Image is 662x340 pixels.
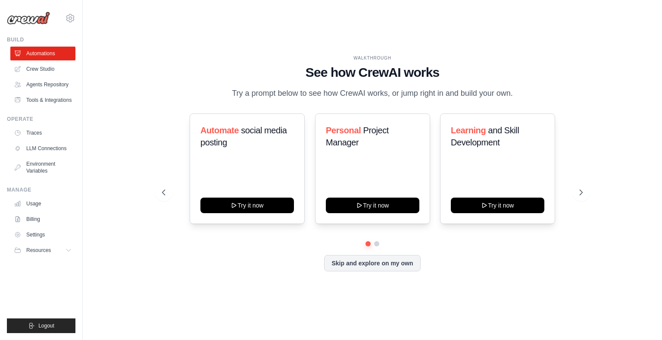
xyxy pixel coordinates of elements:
a: Agents Repository [10,78,75,91]
h1: See how CrewAI works [162,65,583,80]
button: Try it now [200,198,294,213]
span: Logout [38,322,54,329]
p: Try a prompt below to see how CrewAI works, or jump right in and build your own. [228,87,517,100]
div: WALKTHROUGH [162,55,583,61]
div: Operate [7,116,75,123]
a: Traces [10,126,75,140]
button: Try it now [451,198,544,213]
span: Resources [26,247,51,254]
a: Settings [10,228,75,242]
button: Skip and explore on my own [324,255,420,271]
span: Project Manager [326,126,389,147]
a: Usage [10,197,75,211]
img: Logo [7,12,50,25]
span: Personal [326,126,361,135]
a: Automations [10,47,75,60]
span: social media posting [200,126,287,147]
button: Logout [7,318,75,333]
button: Try it now [326,198,419,213]
a: Tools & Integrations [10,93,75,107]
a: Crew Studio [10,62,75,76]
button: Resources [10,243,75,257]
a: LLM Connections [10,142,75,155]
a: Billing [10,212,75,226]
div: Manage [7,186,75,193]
a: Environment Variables [10,157,75,178]
span: Automate [200,126,239,135]
div: Build [7,36,75,43]
span: Learning [451,126,486,135]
